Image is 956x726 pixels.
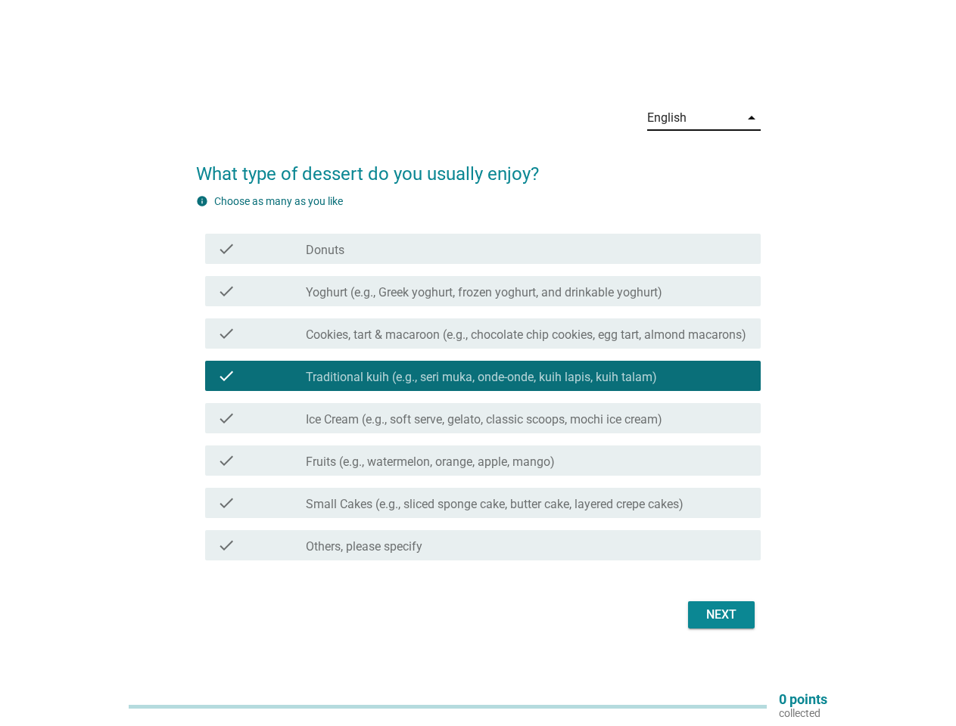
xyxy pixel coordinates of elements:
[306,497,684,512] label: Small Cakes (e.g., sliced sponge cake, butter cake, layered crepe cakes)
[306,243,344,258] label: Donuts
[217,324,235,343] i: check
[217,536,235,554] i: check
[217,409,235,427] i: check
[688,601,755,628] button: Next
[217,367,235,385] i: check
[306,285,662,300] label: Yoghurt (e.g., Greek yoghurt, frozen yoghurt, and drinkable yoghurt)
[217,240,235,258] i: check
[779,693,827,706] p: 0 points
[306,412,662,427] label: Ice Cream (e.g., soft serve, gelato, classic scoops, mochi ice cream)
[217,282,235,300] i: check
[196,145,761,188] h2: What type of dessert do you usually enjoy?
[306,455,555,470] label: Fruits (e.g., watermelon, orange, apple, mango)
[306,539,422,554] label: Others, please specify
[217,451,235,470] i: check
[306,370,657,385] label: Traditional kuih (e.g., seri muka, onde-onde, kuih lapis, kuih talam)
[700,606,743,624] div: Next
[647,111,687,125] div: English
[217,494,235,512] i: check
[743,109,761,127] i: arrow_drop_down
[306,327,746,343] label: Cookies, tart & macaroon (e.g., chocolate chip cookies, egg tart, almond macarons)
[779,706,827,720] p: collected
[196,195,208,207] i: info
[214,195,343,207] label: Choose as many as you like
